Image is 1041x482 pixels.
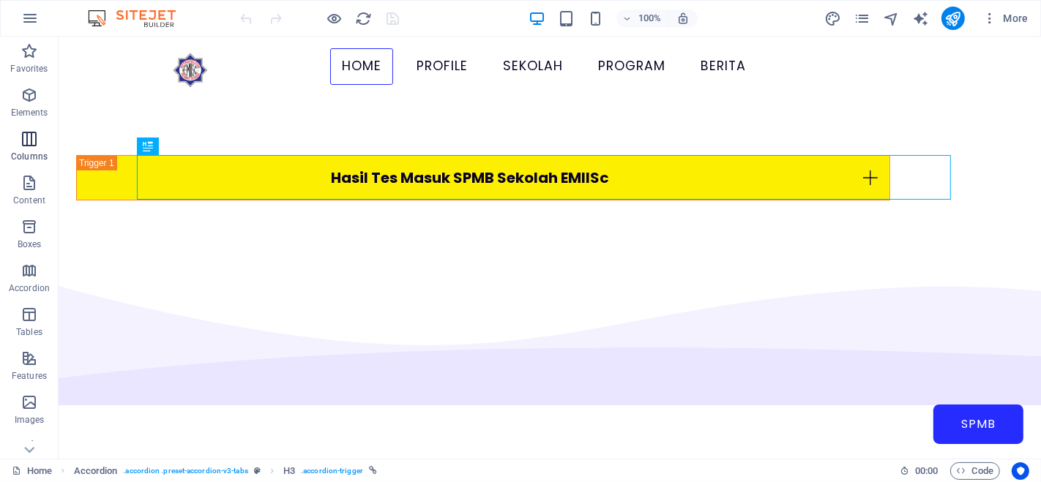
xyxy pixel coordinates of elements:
[854,10,871,27] button: pages
[12,370,47,382] p: Features
[283,462,295,480] span: Click to select. Double-click to edit
[854,10,870,27] i: Pages (Ctrl+Alt+S)
[941,7,965,30] button: publish
[915,462,938,480] span: 00 00
[355,10,373,27] button: reload
[824,10,841,27] i: Design (Ctrl+Alt+Y)
[912,10,929,27] i: AI Writer
[900,462,939,480] h6: Session time
[123,462,247,480] span: . accordion .preset-accordion-v3-tabs
[15,414,45,426] p: Images
[925,465,928,476] span: :
[16,326,42,338] p: Tables
[11,151,48,162] p: Columns
[950,462,1000,480] button: Code
[957,462,993,480] span: Code
[18,238,42,250] p: Boxes
[84,10,194,27] img: Editor Logo
[9,282,50,294] p: Accordion
[301,462,363,480] span: . accordion-trigger
[912,10,930,27] button: text_generator
[10,63,48,75] p: Favorites
[326,10,343,27] button: Click here to leave preview mode and continue editing
[616,10,668,27] button: 100%
[982,11,1029,26] span: More
[676,12,690,25] i: On resize automatically adjust zoom level to fit chosen device.
[13,195,45,206] p: Content
[638,10,662,27] h6: 100%
[883,10,900,27] button: navigator
[883,10,900,27] i: Navigator
[254,467,261,475] i: This element is a customizable preset
[1012,462,1029,480] button: Usercentrics
[944,10,961,27] i: Publish
[74,462,377,480] nav: breadcrumb
[824,10,842,27] button: design
[356,10,373,27] i: Reload page
[12,462,52,480] a: Click to cancel selection. Double-click to open Pages
[369,467,377,475] i: This element is linked
[11,107,48,118] p: Elements
[74,462,118,480] span: Click to select. Double-click to edit
[977,7,1034,30] button: More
